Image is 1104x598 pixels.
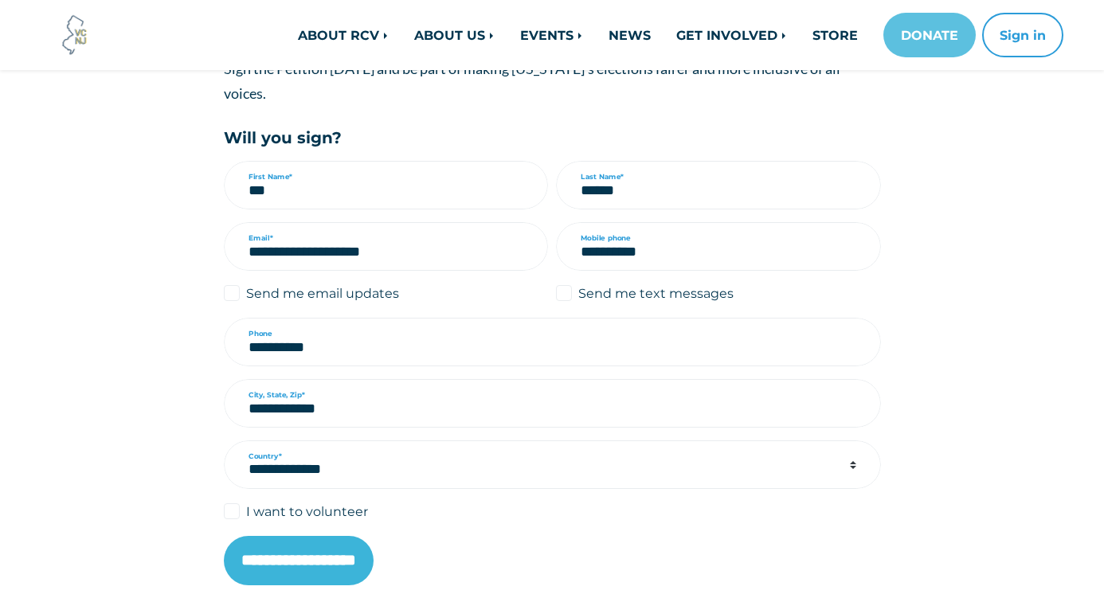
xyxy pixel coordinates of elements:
[285,19,401,51] a: ABOUT RCV
[224,60,840,102] span: Sign the Petition [DATE] and be part of making [US_STATE]’s elections fairer and more inclusive o...
[507,19,596,51] a: EVENTS
[982,13,1063,57] button: Sign in or sign up
[246,502,368,521] label: I want to volunteer
[401,19,507,51] a: ABOUT US
[578,283,734,303] label: Send me text messages
[246,283,399,303] label: Send me email updates
[883,13,976,57] a: DONATE
[53,14,96,57] img: Voter Choice NJ
[596,19,664,51] a: NEWS
[211,13,1063,57] nav: Main navigation
[800,19,871,51] a: STORE
[664,19,800,51] a: GET INVOLVED
[224,129,881,148] h5: Will you sign?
